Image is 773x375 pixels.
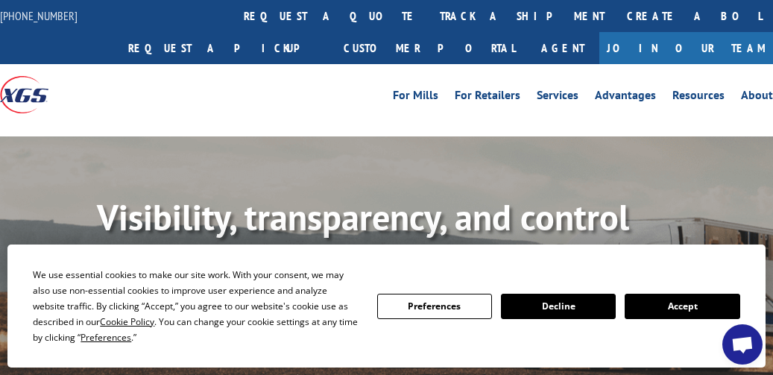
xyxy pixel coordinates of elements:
[97,194,629,283] b: Visibility, transparency, and control for your entire supply chain.
[455,89,520,106] a: For Retailers
[625,294,739,319] button: Accept
[332,32,526,64] a: Customer Portal
[393,89,438,106] a: For Mills
[81,331,131,344] span: Preferences
[33,267,359,345] div: We use essential cookies to make our site work. With your consent, we may also use non-essential ...
[100,315,154,328] span: Cookie Policy
[599,32,773,64] a: Join Our Team
[672,89,725,106] a: Resources
[741,89,773,106] a: About
[595,89,656,106] a: Advantages
[7,245,766,368] div: Cookie Consent Prompt
[722,324,763,365] div: Open chat
[537,89,578,106] a: Services
[501,294,616,319] button: Decline
[117,32,332,64] a: Request a pickup
[526,32,599,64] a: Agent
[377,294,492,319] button: Preferences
